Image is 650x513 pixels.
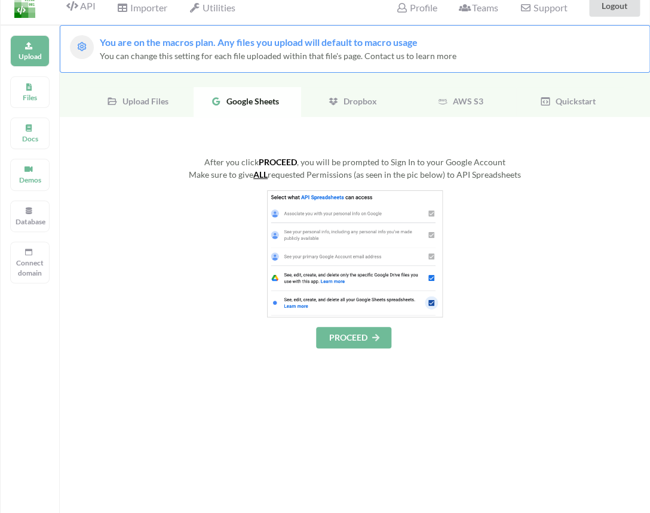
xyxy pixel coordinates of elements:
[16,258,44,278] p: Connect domain
[116,2,167,13] span: Importer
[253,169,268,180] u: ALL
[339,96,377,106] span: Dropbox
[118,96,168,106] span: Upload Files
[189,2,235,13] span: Utilities
[16,92,44,103] p: Files
[267,190,443,317] img: GoogleSheetsPermissions
[100,36,418,48] span: You are on the macros plan. Any files you upload will default to macro usage
[316,327,391,348] button: PROCEED
[459,2,498,13] span: Teams
[222,96,279,106] span: Google Sheets
[448,96,483,106] span: AWS S3
[179,168,531,181] div: Make sure to give requested Permissions (as seen in the pic below) to API Spreadsheets
[16,217,44,227] p: Database
[16,175,44,185] p: Demos
[551,96,596,106] span: Quickstart
[396,2,437,13] span: Profile
[16,134,44,144] p: Docs
[16,51,44,61] p: Upload
[520,3,567,13] span: Support
[259,157,297,167] b: PROCEED
[100,51,456,61] span: You can change this setting for each file uploaded within that file's page. Contact us to learn more
[179,156,531,168] div: After you click , you will be prompted to Sign In to your Google Account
